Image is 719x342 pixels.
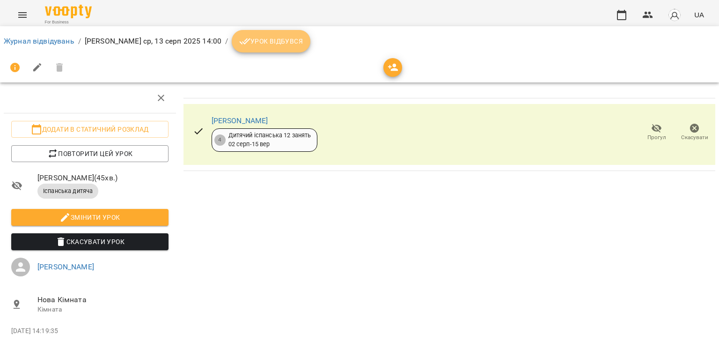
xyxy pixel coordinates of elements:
a: Журнал відвідувань [4,37,74,45]
button: UA [690,6,708,23]
li: / [78,36,81,47]
span: Прогул [647,134,666,141]
span: Нова Кімната [37,294,169,305]
p: [PERSON_NAME] ср, 13 серп 2025 14:00 [85,36,221,47]
nav: breadcrumb [4,30,715,52]
button: Урок відбувся [232,30,310,52]
span: UA [694,10,704,20]
button: Menu [11,4,34,26]
span: Скасувати Урок [19,236,161,247]
span: [PERSON_NAME] ( 45 хв. ) [37,172,169,184]
p: Кімната [37,305,169,314]
span: Додати в статичний розклад [19,124,161,135]
a: [PERSON_NAME] [212,116,268,125]
button: Додати в статичний розклад [11,121,169,138]
a: [PERSON_NAME] [37,262,94,271]
button: Скасувати Урок [11,233,169,250]
span: For Business [45,19,92,25]
p: [DATE] 14:19:35 [11,327,169,336]
span: Урок відбувся [239,36,303,47]
li: / [225,36,228,47]
span: Іспанська дитяча [37,187,98,195]
button: Повторити цей урок [11,145,169,162]
div: 4 [214,134,226,146]
button: Змінити урок [11,209,169,226]
img: avatar_s.png [668,8,681,22]
span: Скасувати [681,134,708,141]
img: Voopty Logo [45,5,92,18]
span: Повторити цей урок [19,148,161,159]
div: Дитячий іспанська 12 занять 02 серп - 15 вер [228,131,311,149]
span: Змінити урок [19,212,161,223]
button: Прогул [638,119,675,146]
button: Скасувати [675,119,713,146]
